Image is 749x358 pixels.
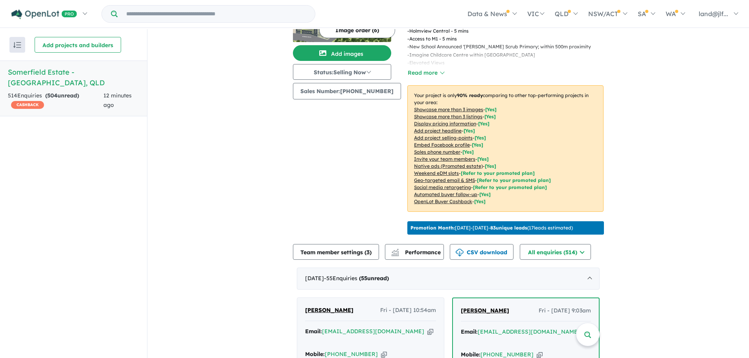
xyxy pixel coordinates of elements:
span: [ Yes ] [475,135,486,141]
button: Team member settings (3) [293,244,379,260]
button: Read more [407,68,444,77]
a: [EMAIL_ADDRESS][DOMAIN_NAME] [322,328,424,335]
input: Try estate name, suburb, builder or developer [119,6,313,22]
u: Geo-targeted email & SMS [414,177,475,183]
span: CASHBACK [11,101,44,109]
p: - Elevated Views [407,59,597,67]
button: All enquiries (514) [520,244,591,260]
strong: Mobile: [461,351,480,358]
span: [PERSON_NAME] [305,307,353,314]
img: sort.svg [13,42,21,48]
img: line-chart.svg [392,249,399,253]
button: Sales Number:[PHONE_NUMBER] [293,83,401,99]
u: Embed Facebook profile [414,142,470,148]
span: [ Yes ] [478,121,490,127]
img: download icon [456,249,464,257]
u: Sales phone number [414,149,460,155]
button: Image order (6) [319,22,395,38]
span: [Yes] [474,198,486,204]
u: Invite your team members [414,156,475,162]
u: Social media retargeting [414,184,471,190]
span: [Refer to your promoted plan] [473,184,547,190]
span: [ Yes ] [477,156,489,162]
p: Your project is only comparing to other top-performing projects in your area: - - - - - - - - - -... [407,85,604,212]
h5: Somerfield Estate - [GEOGRAPHIC_DATA] , QLD [8,67,139,88]
span: [Yes] [479,191,491,197]
button: Add projects and builders [35,37,121,53]
button: Performance [385,244,444,260]
span: [ Yes ] [464,128,475,134]
a: [PERSON_NAME] [461,306,509,316]
span: [ Yes ] [462,149,474,155]
span: [PERSON_NAME] [461,307,509,314]
strong: Email: [461,328,478,335]
span: 3 [366,249,370,256]
u: Add project selling-points [414,135,473,141]
a: [PERSON_NAME] [305,306,353,315]
span: [Refer to your promoted plan] [477,177,551,183]
a: [EMAIL_ADDRESS][DOMAIN_NAME] [478,328,580,335]
strong: ( unread) [45,92,79,99]
span: [ Yes ] [484,114,496,119]
span: - 55 Enquir ies [324,275,389,282]
img: bar-chart.svg [391,251,399,256]
p: [DATE] - [DATE] - ( 17 leads estimated) [410,224,573,231]
b: 83 unique leads [490,225,527,231]
span: 55 [361,275,367,282]
strong: Email: [305,328,322,335]
button: CSV download [450,244,513,260]
a: [PHONE_NUMBER] [480,351,534,358]
span: [ Yes ] [485,106,497,112]
img: Openlot PRO Logo White [11,9,77,19]
div: [DATE] [297,268,600,290]
a: [PHONE_NUMBER] [325,351,378,358]
u: Display pricing information [414,121,476,127]
span: Performance [392,249,441,256]
span: Fri - [DATE] 10:54am [380,306,436,315]
b: 90 % ready [457,92,483,98]
button: Copy [427,327,433,336]
u: Add project headline [414,128,462,134]
span: [Yes] [485,163,496,169]
div: 514 Enquir ies [8,91,103,110]
strong: ( unread) [359,275,389,282]
p: - New School Announced '[PERSON_NAME] Scrub Primary; within 500m proximity [407,43,597,51]
u: Weekend eDM slots [414,170,459,176]
p: - Access to M1 - 5 mins [407,35,597,43]
span: land@jlf... [699,10,728,18]
span: [Refer to your promoted plan] [461,170,535,176]
u: OpenLot Buyer Cashback [414,198,472,204]
button: Add images [293,45,391,61]
b: Promotion Month: [410,225,455,231]
span: Fri - [DATE] 9:03am [539,306,591,316]
u: Showcase more than 3 listings [414,114,482,119]
p: - Imagine Childcare Centre within [GEOGRAPHIC_DATA] [407,51,597,59]
button: Status:Selling Now [293,64,391,80]
u: Automated buyer follow-up [414,191,477,197]
span: 504 [47,92,57,99]
span: 12 minutes ago [103,92,132,108]
u: Native ads (Promoted estate) [414,163,483,169]
strong: Mobile: [305,351,325,358]
span: [ Yes ] [472,142,483,148]
p: - Holmview Central - 5 mins [407,27,597,35]
u: Showcase more than 3 images [414,106,483,112]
